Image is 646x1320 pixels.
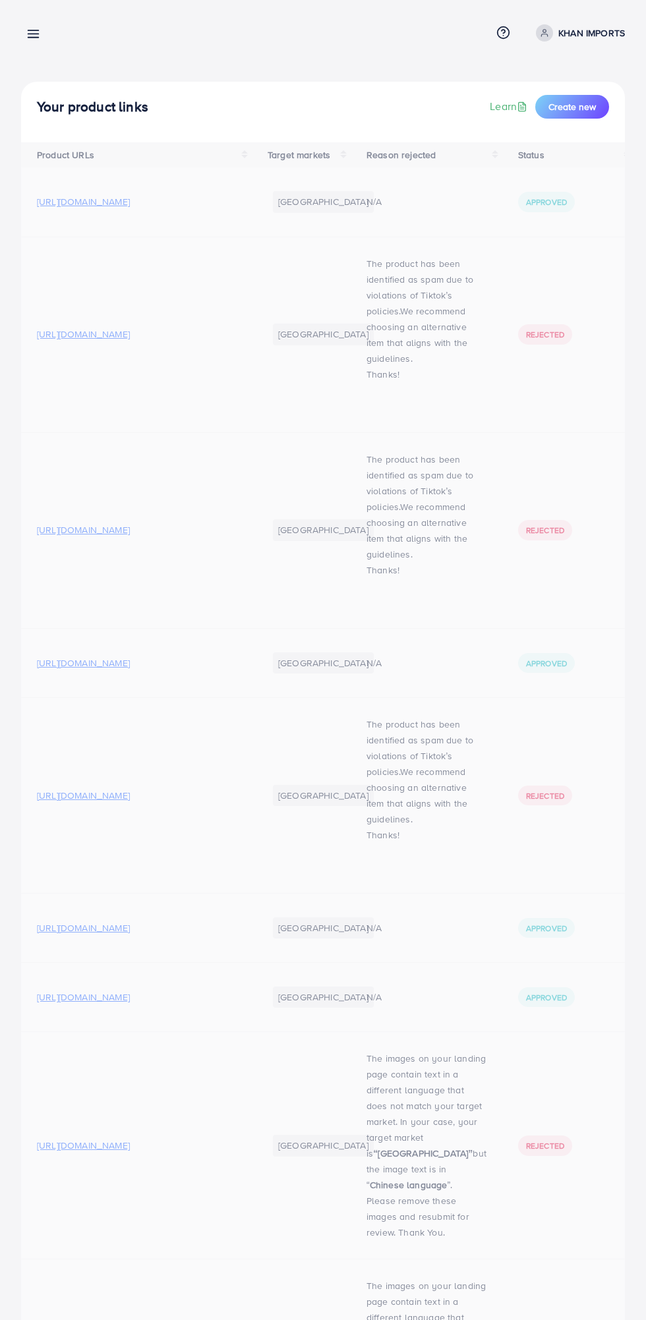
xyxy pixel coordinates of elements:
a: Learn [490,99,530,114]
button: Create new [535,95,609,119]
a: KHAN IMPORTS [531,24,625,42]
h4: Your product links [37,99,148,115]
p: KHAN IMPORTS [558,25,625,41]
span: Create new [548,100,596,113]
